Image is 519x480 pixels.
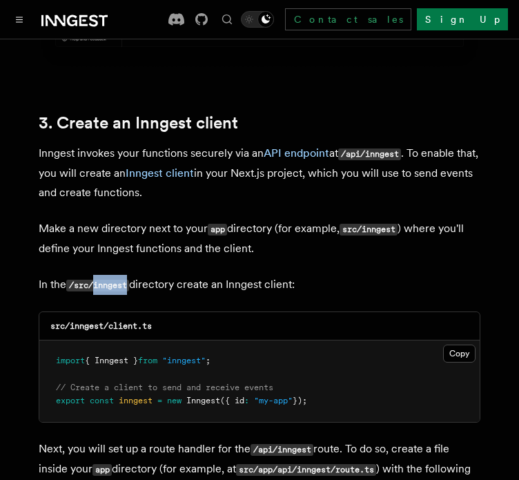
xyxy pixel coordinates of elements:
span: Inngest [186,396,220,405]
span: const [90,396,114,405]
span: }); [293,396,307,405]
span: ({ id [220,396,244,405]
span: "my-app" [254,396,293,405]
span: = [157,396,162,405]
span: : [244,396,249,405]
button: Copy [443,345,476,363]
span: { Inngest } [85,356,138,365]
span: inngest [119,396,153,405]
code: src/app/api/inngest/route.ts [236,464,376,476]
button: Toggle navigation [11,11,28,28]
a: Inngest client [126,166,194,180]
button: Find something... [219,11,235,28]
span: export [56,396,85,405]
a: Sign Up [417,8,508,30]
p: In the directory create an Inngest client: [39,275,480,295]
a: 3. Create an Inngest client [39,113,238,133]
span: "inngest" [162,356,206,365]
span: new [167,396,182,405]
code: src/inngest/client.ts [50,321,152,331]
button: Toggle dark mode [241,11,274,28]
code: src/inngest [340,224,398,236]
code: app [208,224,227,236]
span: from [138,356,157,365]
a: API endpoint [264,146,329,160]
span: import [56,356,85,365]
code: app [92,464,112,476]
code: /api/inngest [251,444,313,456]
span: ; [206,356,210,365]
p: Make a new directory next to your directory (for example, ) where you'll define your Inngest func... [39,219,480,258]
code: /api/inngest [338,148,401,160]
p: Inngest invokes your functions securely via an at . To enable that, you will create an in your Ne... [39,144,480,202]
code: /src/inngest [66,280,129,291]
a: Contact sales [285,8,411,30]
span: // Create a client to send and receive events [56,383,273,392]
